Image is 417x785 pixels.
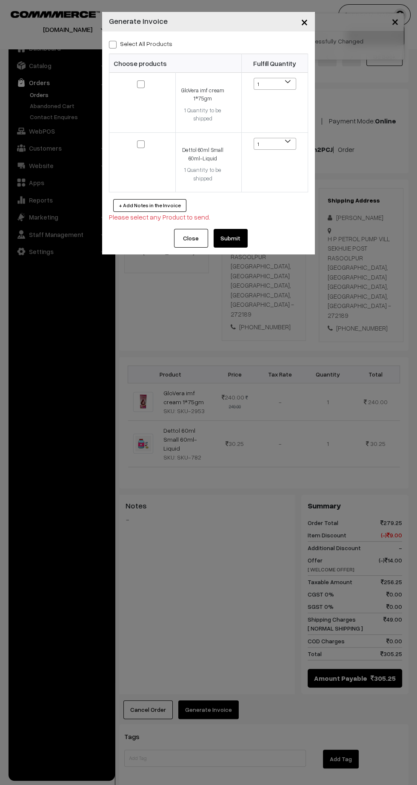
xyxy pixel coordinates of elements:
[174,229,208,248] button: Close
[254,138,296,150] span: 1
[109,212,308,222] div: Please select any Product to send.
[254,138,296,150] span: 1
[181,166,225,183] div: 1 Quantity to be shipped
[301,14,308,29] span: ×
[113,199,186,212] button: + Add Notes in the Invoice
[254,78,296,90] span: 1
[109,15,168,27] h4: Generate Invoice
[109,54,242,73] th: Choose products
[254,78,296,90] span: 1
[181,146,225,163] div: Dettol 60ml Small 60ml-Liquid
[214,229,248,248] button: Submit
[181,86,225,103] div: GloVera imf cream 1*75gm
[181,106,225,123] div: 1 Quantity to be shipped
[294,9,315,35] button: Close
[109,39,172,48] label: Select all Products
[242,54,308,73] th: Fulfill Quantity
